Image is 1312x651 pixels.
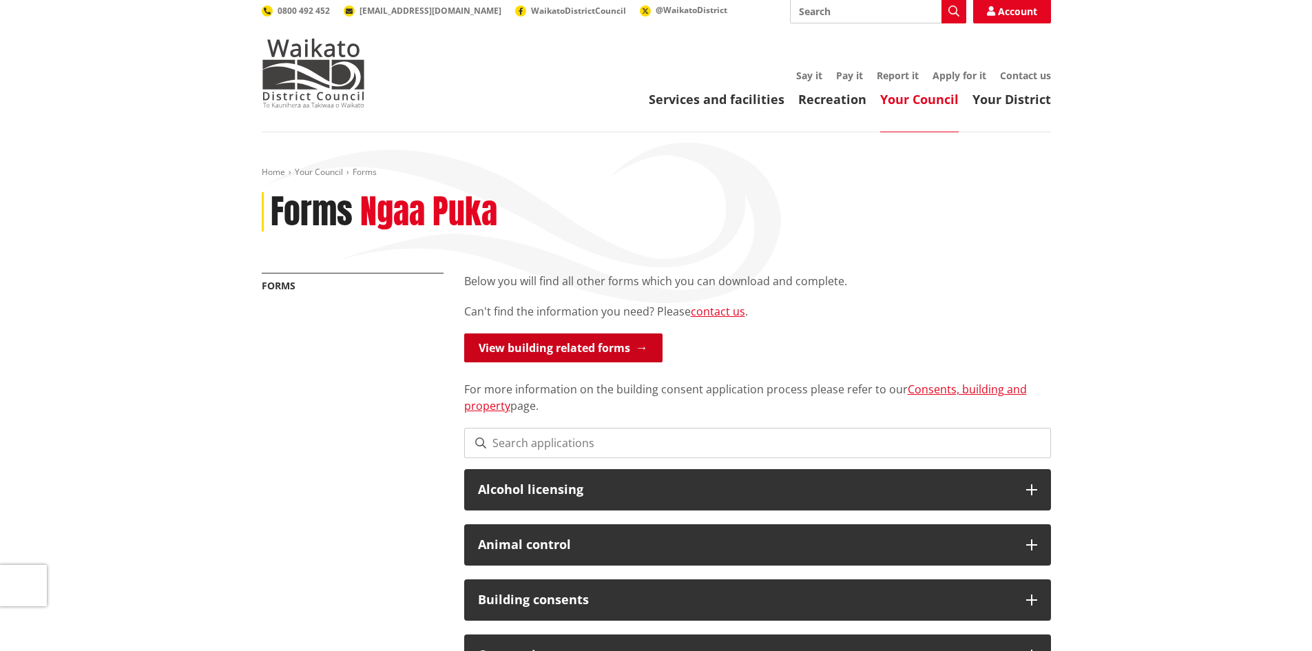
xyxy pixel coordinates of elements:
[1249,593,1298,643] iframe: Messenger Launcher
[360,5,501,17] span: [EMAIL_ADDRESS][DOMAIN_NAME]
[478,483,1012,497] h3: Alcohol licensing
[796,69,822,82] a: Say it
[933,69,986,82] a: Apply for it
[836,69,863,82] a: Pay it
[880,91,959,107] a: Your Council
[464,382,1027,413] a: Consents, building and property
[640,4,727,16] a: @WaikatoDistrict
[464,273,1051,289] p: Below you will find all other forms which you can download and complete.
[295,166,343,178] a: Your Council
[531,5,626,17] span: WaikatoDistrictCouncil
[464,333,663,362] a: View building related forms
[877,69,919,82] a: Report it
[262,5,330,17] a: 0800 492 452
[515,5,626,17] a: WaikatoDistrictCouncil
[344,5,501,17] a: [EMAIL_ADDRESS][DOMAIN_NAME]
[649,91,784,107] a: Services and facilities
[478,538,1012,552] h3: Animal control
[478,593,1012,607] h3: Building consents
[464,364,1051,414] p: For more information on the building consent application process please refer to our page.
[278,5,330,17] span: 0800 492 452
[262,166,285,178] a: Home
[464,428,1051,458] input: Search applications
[262,279,295,292] a: Forms
[360,192,497,232] h2: Ngaa Puka
[262,39,365,107] img: Waikato District Council - Te Kaunihera aa Takiwaa o Waikato
[262,167,1051,178] nav: breadcrumb
[464,303,1051,320] p: Can't find the information you need? Please .
[798,91,866,107] a: Recreation
[656,4,727,16] span: @WaikatoDistrict
[972,91,1051,107] a: Your District
[1000,69,1051,82] a: Contact us
[691,304,745,319] a: contact us
[271,192,353,232] h1: Forms
[353,166,377,178] span: Forms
